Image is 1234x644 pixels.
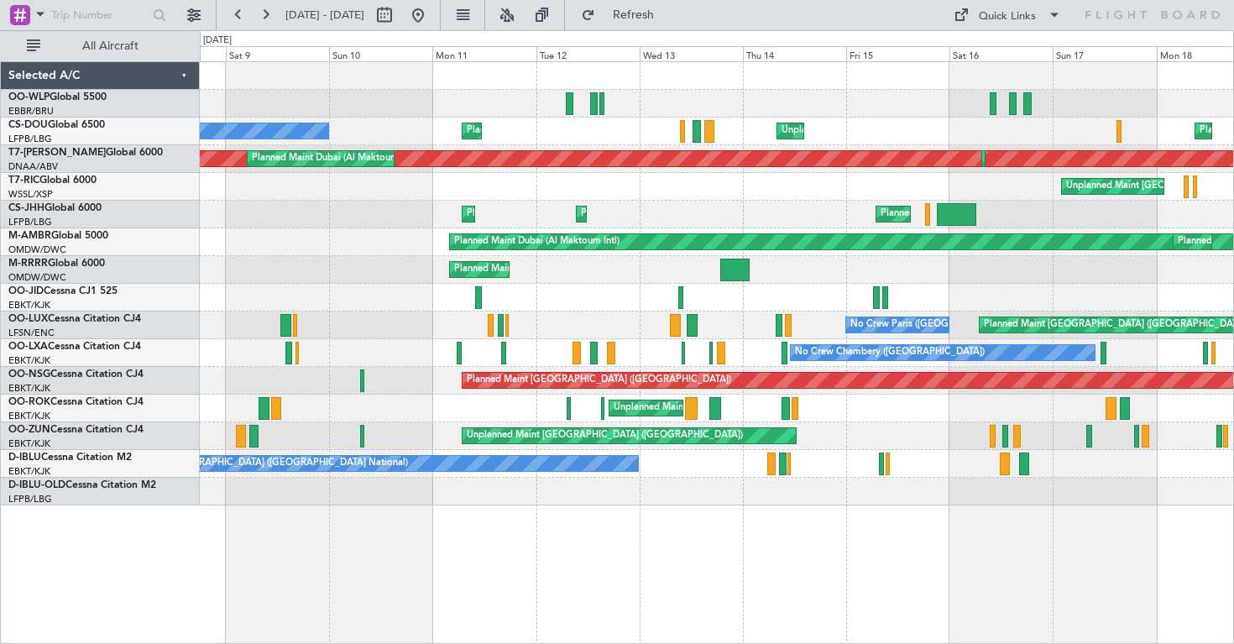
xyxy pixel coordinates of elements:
div: [DATE] [203,34,232,48]
span: M-RRRR [8,259,48,269]
a: OO-NSGCessna Citation CJ4 [8,369,144,380]
div: Unplanned Maint [GEOGRAPHIC_DATA] ([GEOGRAPHIC_DATA]) [467,423,743,448]
div: Planned Maint Southend [454,257,558,282]
a: LFPB/LBG [8,493,52,505]
a: OO-JIDCessna CJ1 525 [8,286,118,296]
span: M-AMBR [8,231,51,241]
a: M-AMBRGlobal 5000 [8,231,108,241]
button: All Aircraft [18,33,182,60]
div: Planned Maint [GEOGRAPHIC_DATA] ([GEOGRAPHIC_DATA]) [467,368,731,393]
a: EBKT/KJK [8,410,50,422]
span: OO-ZUN [8,425,50,435]
a: M-RRRRGlobal 6000 [8,259,105,269]
span: OO-JID [8,286,44,296]
div: No Crew [GEOGRAPHIC_DATA] ([GEOGRAPHIC_DATA] National) [127,451,408,476]
span: D-IBLU [8,453,41,463]
button: Quick Links [945,2,1069,29]
span: D-IBLU-OLD [8,480,65,490]
div: Sat 16 [949,46,1053,61]
div: Unplanned Maint [GEOGRAPHIC_DATA] ([GEOGRAPHIC_DATA]) [782,118,1058,144]
a: LFSN/ENC [8,327,55,339]
a: OO-LXACessna Citation CJ4 [8,342,141,352]
span: T7-[PERSON_NAME] [8,148,106,158]
div: Wed 13 [640,46,743,61]
a: OO-ROKCessna Citation CJ4 [8,397,144,407]
div: Planned Maint Dubai (Al Maktoum Intl) [252,146,417,171]
div: Quick Links [979,8,1036,25]
span: OO-ROK [8,397,50,407]
a: CS-DOUGlobal 6500 [8,120,105,130]
span: CS-JHH [8,203,44,213]
div: Thu 14 [743,46,846,61]
div: Fri 15 [846,46,949,61]
a: DNAA/ABV [8,160,58,173]
span: OO-WLP [8,92,50,102]
a: OO-LUXCessna Citation CJ4 [8,314,141,324]
a: EBBR/BRU [8,105,54,118]
a: D-IBLU-OLDCessna Citation M2 [8,480,156,490]
a: WSSL/XSP [8,188,53,201]
span: OO-LUX [8,314,48,324]
div: Planned Maint [GEOGRAPHIC_DATA] ([GEOGRAPHIC_DATA]) [581,202,845,227]
span: CS-DOU [8,120,48,130]
a: OO-WLPGlobal 5500 [8,92,107,102]
a: T7-[PERSON_NAME]Global 6000 [8,148,163,158]
div: Planned Maint Dubai (Al Maktoum Intl) [454,229,620,254]
span: All Aircraft [44,40,177,52]
span: Refresh [599,9,669,21]
div: Planned Maint [GEOGRAPHIC_DATA] ([GEOGRAPHIC_DATA]) [467,202,731,227]
div: Tue 12 [536,46,640,61]
div: Planned Maint [GEOGRAPHIC_DATA] ([GEOGRAPHIC_DATA]) [467,118,731,144]
div: No Crew Paris ([GEOGRAPHIC_DATA]) [850,312,1017,338]
a: EBKT/KJK [8,465,50,478]
span: [DATE] - [DATE] [285,8,364,23]
a: EBKT/KJK [8,437,50,450]
div: Mon 11 [432,46,536,61]
div: Sun 10 [329,46,432,61]
a: EBKT/KJK [8,382,50,395]
span: T7-RIC [8,175,39,186]
a: LFPB/LBG [8,216,52,228]
span: OO-LXA [8,342,48,352]
button: Refresh [573,2,674,29]
div: No Crew Chambery ([GEOGRAPHIC_DATA]) [795,340,985,365]
div: Unplanned Maint [GEOGRAPHIC_DATA]-[GEOGRAPHIC_DATA] [614,395,885,421]
a: LFPB/LBG [8,133,52,145]
input: Trip Number [51,3,148,28]
a: T7-RICGlobal 6000 [8,175,97,186]
a: CS-JHHGlobal 6000 [8,203,102,213]
a: EBKT/KJK [8,299,50,312]
div: Planned Maint [GEOGRAPHIC_DATA] ([GEOGRAPHIC_DATA]) [881,202,1145,227]
a: D-IBLUCessna Citation M2 [8,453,132,463]
span: OO-NSG [8,369,50,380]
a: OO-ZUNCessna Citation CJ4 [8,425,144,435]
div: Sat 9 [226,46,329,61]
div: Sun 17 [1053,46,1156,61]
a: OMDW/DWC [8,243,66,256]
a: EBKT/KJK [8,354,50,367]
a: OMDW/DWC [8,271,66,284]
